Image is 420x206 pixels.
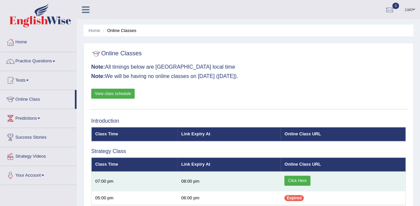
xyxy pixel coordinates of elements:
[0,147,77,164] a: Strategy Videos
[284,176,310,186] a: Click Here
[92,172,178,191] td: 07:00 pm
[177,172,281,191] td: 08:00 pm
[0,52,77,69] a: Practice Questions
[101,27,136,34] li: Online Classes
[92,158,178,172] th: Class Time
[0,90,75,107] a: Online Class
[91,64,406,70] h3: All timings below are [GEOGRAPHIC_DATA] local time
[281,127,405,141] th: Online Class URL
[0,166,77,183] a: Your Account
[92,127,178,141] th: Class Time
[91,118,406,124] h3: Introduction
[0,128,77,145] a: Success Stories
[91,89,135,99] a: View class schedule
[91,73,105,79] b: Note:
[0,71,77,88] a: Tests
[91,148,406,154] h3: Strategy Class
[0,109,77,126] a: Predictions
[92,191,178,205] td: 05:00 pm
[0,33,77,50] a: Home
[392,3,399,9] span: 0
[91,64,105,70] b: Note:
[177,191,281,205] td: 06:00 pm
[177,158,281,172] th: Link Expiry At
[281,158,405,172] th: Online Class URL
[89,28,100,33] a: Home
[91,73,406,79] h3: We will be having no online classes on [DATE] ([DATE]).
[91,49,142,59] h2: Online Classes
[177,127,281,141] th: Link Expiry At
[284,195,304,201] span: Expired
